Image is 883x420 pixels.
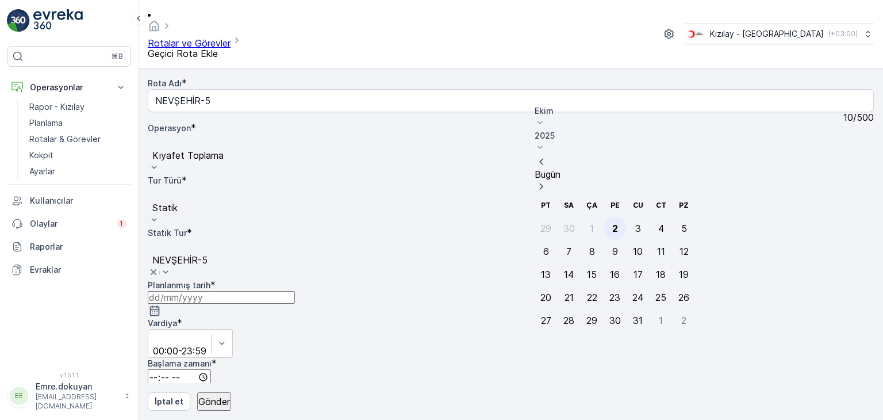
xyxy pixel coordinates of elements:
p: Planlama [29,117,63,129]
p: [EMAIL_ADDRESS][DOMAIN_NAME] [36,392,118,411]
a: Ana Sayfa [148,23,160,35]
p: 10 / 500 [843,112,874,123]
p: Kullanıcılar [30,195,126,207]
div: 5 [681,223,687,234]
a: Olaylar1 [7,212,131,235]
p: Bugün [535,169,696,180]
div: 7 [566,246,571,257]
p: Evraklar [30,264,126,276]
label: Başlama zamanı [148,358,212,368]
p: Olaylar [30,218,110,230]
img: k%C4%B1z%C4%B1lay_D5CCths_t1JZB0k.png [685,28,705,40]
div: 1 [590,223,594,234]
span: Geçici Rota Ekle [148,48,218,59]
div: 16 [610,269,620,280]
img: logo_light-DOdMpM7g.png [33,9,83,32]
p: Rotalar & Görevler [29,133,101,145]
div: 28 [563,315,574,326]
label: Operasyon [148,123,191,133]
div: 20 [540,292,551,303]
p: İptal et [155,396,183,407]
p: 1 [120,219,124,228]
div: 12 [679,246,689,257]
div: 24 [632,292,643,303]
div: 25 [655,292,666,303]
div: Statik [152,203,178,213]
label: Tur Türü [148,175,182,185]
p: Rapor - Kızılay [29,101,85,113]
div: 22 [587,292,597,303]
div: 11 [657,246,665,257]
div: 14 [564,269,574,280]
button: Gönder [197,392,231,411]
div: 8 [589,246,595,257]
p: ⌘B [112,52,123,61]
div: 18 [656,269,666,280]
div: 2 [612,223,618,234]
a: Kullanıcılar [7,189,131,212]
button: Kızılay - [GEOGRAPHIC_DATA](+03:00) [685,24,874,44]
div: 6 [543,246,549,257]
a: Raporlar [7,235,131,258]
p: Ayarlar [29,166,55,177]
div: 31 [633,315,643,326]
p: 2025 [535,130,696,142]
button: Operasyonlar [7,76,131,99]
div: 26 [678,292,689,303]
th: Perşembe [604,194,627,217]
a: Rotalar & Görevler [25,131,131,147]
p: Emre.dokuyan [36,381,118,392]
img: logo [7,9,30,32]
div: 00:00-23:59 [153,346,206,356]
div: 4 [658,223,664,234]
div: 10 [633,246,643,257]
div: 2 [681,315,686,326]
div: 29 [540,223,551,234]
div: NEVŞEHİR-5 [152,255,208,265]
p: Gönder [198,396,230,407]
th: Çarşamba [581,194,604,217]
div: 21 [565,292,574,303]
a: Kokpit [25,147,131,163]
p: ( +03:00 ) [828,29,858,39]
p: Kokpit [29,150,53,161]
input: dd/mm/yyyy [148,291,295,304]
label: Statik Tur [148,228,187,238]
th: Pazartesi [535,194,558,217]
div: 3 [635,223,641,234]
div: 27 [541,315,551,326]
div: 30 [609,315,621,326]
th: Salı [558,194,581,217]
div: 15 [587,269,597,280]
div: 23 [609,292,620,303]
label: Planlanmış tarih [148,280,210,290]
button: EEEmre.dokuyan[EMAIL_ADDRESS][DOMAIN_NAME] [7,381,131,411]
p: Kızılay - [GEOGRAPHIC_DATA] [710,28,824,40]
label: Rota Adı [148,78,182,88]
a: Planlama [25,115,131,131]
a: Evraklar [7,258,131,281]
div: 1 [659,315,663,326]
p: Operasyonlar [30,82,108,93]
div: Kıyafet Toplama [152,150,224,161]
th: Cuma [627,194,650,217]
div: EE [10,387,28,405]
a: Rapor - Kızılay [25,99,131,115]
th: Cumartesi [650,194,673,217]
th: Pazar [673,194,696,217]
label: Vardiya [148,318,177,328]
span: v 1.51.1 [7,372,131,379]
div: 29 [586,315,597,326]
a: Rotalar ve Görevler [148,37,231,49]
div: 19 [679,269,689,280]
div: 9 [612,246,618,257]
p: Raporlar [30,241,126,253]
p: Ekim [535,105,696,117]
div: 13 [541,269,551,280]
div: 17 [634,269,643,280]
a: Ayarlar [25,163,131,180]
div: 30 [563,223,575,234]
button: İptal et [148,392,190,411]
